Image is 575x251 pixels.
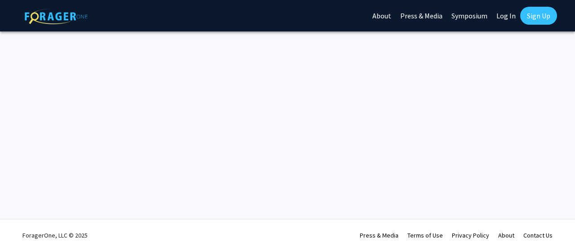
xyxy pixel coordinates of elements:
img: ForagerOne Logo [25,9,88,24]
a: Sign Up [520,7,557,25]
a: About [498,231,514,239]
a: Contact Us [523,231,553,239]
a: Privacy Policy [452,231,489,239]
a: Press & Media [360,231,398,239]
div: ForagerOne, LLC © 2025 [22,220,88,251]
a: Terms of Use [407,231,443,239]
